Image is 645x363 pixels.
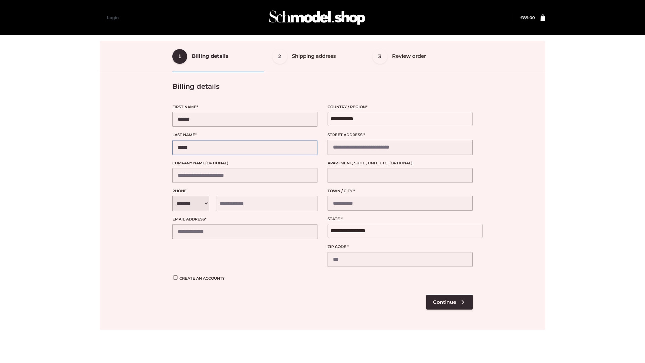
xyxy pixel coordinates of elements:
a: £89.00 [520,15,535,20]
a: Login [107,15,119,20]
img: Schmodel Admin 964 [267,4,368,31]
span: £ [520,15,523,20]
bdi: 89.00 [520,15,535,20]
